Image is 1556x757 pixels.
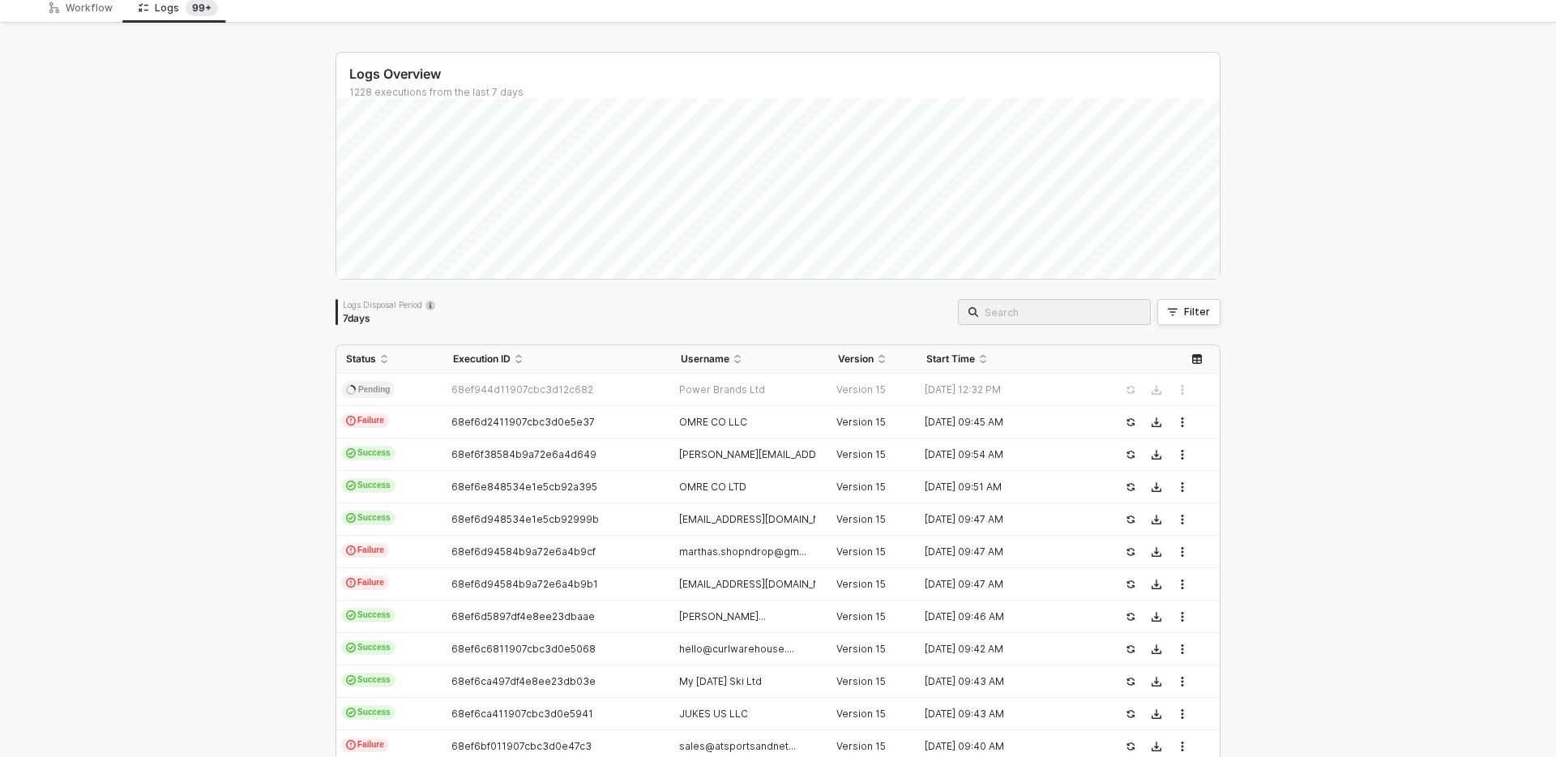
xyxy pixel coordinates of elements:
span: icon-success-page [1126,644,1135,654]
span: icon-download [1152,547,1161,557]
span: icon-cards [346,643,356,652]
span: My [DATE] Ski Ltd [679,675,762,687]
span: hello@curlwarehouse.... [679,643,794,655]
span: Success [341,478,395,493]
span: [EMAIL_ADDRESS][DOMAIN_NAME]... [679,513,852,525]
span: icon-download [1152,450,1161,460]
span: icon-exclamation [346,416,356,426]
span: icon-success-page [1126,677,1135,686]
span: icon-success-page [1126,450,1135,460]
span: [EMAIL_ADDRESS][DOMAIN_NAME]... [679,578,852,590]
span: icon-success-page [1126,547,1135,557]
span: Failure [341,543,389,558]
div: [DATE] 09:47 AM [917,545,1093,558]
span: icon-success-page [1126,742,1135,751]
span: Success [341,673,395,687]
span: Version [838,353,874,366]
div: [DATE] 09:45 AM [917,416,1093,429]
button: Filter [1157,299,1220,325]
span: icon-cards [346,675,356,685]
span: 68ef6d94584b9a72e6a4b9b1 [451,578,598,590]
span: icon-download [1152,580,1161,589]
th: Start Time [917,345,1106,374]
span: icon-success-page [1126,482,1135,492]
span: OMRE CO LTD [679,481,746,493]
div: 1228 executions from the last 7 days [349,86,1220,99]
span: Version 15 [836,448,886,460]
div: [DATE] 09:54 AM [917,448,1093,461]
span: icon-exclamation [346,740,356,750]
span: icon-exclamation [346,545,356,555]
th: Version [828,345,917,374]
span: icon-download [1152,417,1161,427]
span: Version 15 [836,513,886,525]
span: marthas.shopndrop@gm... [679,545,806,558]
span: icon-download [1152,709,1161,719]
div: [DATE] 09:43 AM [917,708,1093,721]
span: Execution ID [453,353,511,366]
span: Version 15 [836,708,886,720]
span: 68ef6bf011907cbc3d0e47c3 [451,740,592,752]
span: Power Brands Ltd [679,383,765,396]
div: [DATE] 09:40 AM [917,740,1093,753]
span: icon-download [1152,515,1161,524]
span: Pending [341,381,395,399]
div: [DATE] 09:46 AM [917,610,1093,623]
input: Search [985,303,1140,321]
span: icon-spinner [346,383,357,395]
span: icon-download [1152,644,1161,654]
span: icon-download [1152,677,1161,686]
span: Version 15 [836,675,886,687]
span: [PERSON_NAME]... [679,610,766,622]
div: [DATE] 09:43 AM [917,675,1093,688]
span: Success [341,705,395,720]
span: 68ef6e848534e1e5cb92a395 [451,481,597,493]
span: icon-exclamation [346,578,356,588]
span: Version 15 [836,610,886,622]
span: icon-cards [346,513,356,523]
span: Version 15 [836,383,886,396]
span: icon-success-page [1126,612,1135,622]
span: icon-table [1192,354,1202,364]
span: Failure [341,413,389,428]
span: icon-success-page [1126,709,1135,719]
span: Version 15 [836,545,886,558]
span: icon-download [1152,482,1161,492]
span: 68ef944d11907cbc3d12c682 [451,383,593,396]
span: icon-cards [346,448,356,458]
div: [DATE] 09:47 AM [917,578,1093,591]
span: icon-download [1152,742,1161,751]
span: Success [341,608,395,622]
span: icon-download [1152,612,1161,622]
span: 68ef6ca411907cbc3d0e5941 [451,708,593,720]
div: [DATE] 09:51 AM [917,481,1093,494]
span: 68ef6d948534e1e5cb92999b [451,513,599,525]
span: Version 15 [836,643,886,655]
span: Start Time [926,353,975,366]
div: Filter [1184,306,1210,319]
div: [DATE] 12:32 PM [917,383,1093,396]
span: 68ef6d94584b9a72e6a4b9cf [451,545,596,558]
div: Logs Overview [349,66,1220,83]
span: JUKES US LLC [679,708,748,720]
div: Logs Disposal Period [343,299,435,310]
span: icon-success-page [1126,580,1135,589]
span: Status [346,353,376,365]
span: icon-cards [346,610,356,620]
span: 68ef6d2411907cbc3d0e5e37 [451,416,595,428]
span: Success [341,446,395,460]
span: 68ef6c6811907cbc3d0e5068 [451,643,596,655]
span: Success [341,511,395,525]
div: [DATE] 09:42 AM [917,643,1093,656]
span: 68ef6f38584b9a72e6a4d649 [451,448,596,460]
span: Failure [341,575,389,590]
span: sales@atsportsandnet... [679,740,796,752]
span: Username [681,353,729,366]
span: OMRE CO LLC [679,416,747,428]
span: 68ef6ca497df4e8ee23db03e [451,675,596,687]
span: Version 15 [836,740,886,752]
span: [PERSON_NAME][EMAIL_ADDRESS][DOMAIN_NAME]... [679,448,931,460]
div: 7 days [343,312,435,325]
span: Success [341,640,395,655]
span: Failure [341,738,389,752]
